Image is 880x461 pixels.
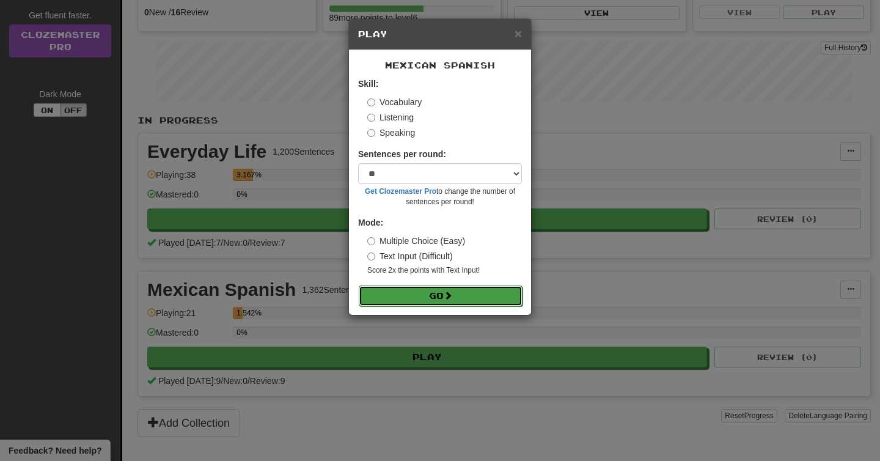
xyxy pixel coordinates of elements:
[358,79,378,89] strong: Skill:
[515,26,522,40] span: ×
[367,111,414,124] label: Listening
[367,253,375,260] input: Text Input (Difficult)
[367,96,422,108] label: Vocabulary
[367,129,375,137] input: Speaking
[515,27,522,40] button: Close
[365,187,436,196] a: Get Clozemaster Pro
[359,286,522,306] button: Go
[367,237,375,245] input: Multiple Choice (Easy)
[358,148,446,160] label: Sentences per round:
[367,127,415,139] label: Speaking
[367,235,465,247] label: Multiple Choice (Easy)
[367,98,375,106] input: Vocabulary
[367,250,453,262] label: Text Input (Difficult)
[358,28,522,40] h5: Play
[358,218,383,227] strong: Mode:
[367,114,375,122] input: Listening
[358,186,522,207] small: to change the number of sentences per round!
[385,60,495,70] span: Mexican Spanish
[367,265,522,276] small: Score 2x the points with Text Input !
